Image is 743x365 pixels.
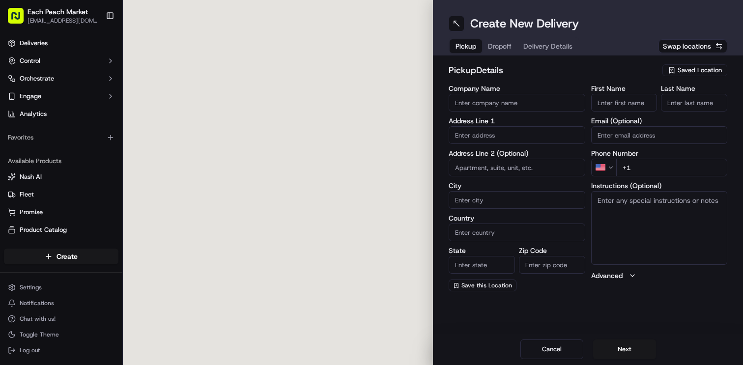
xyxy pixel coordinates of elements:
[20,190,34,199] span: Fleet
[4,153,118,169] div: Available Products
[591,271,623,281] label: Advanced
[591,271,728,281] button: Advanced
[591,126,728,144] input: Enter email address
[449,256,515,274] input: Enter state
[20,225,67,234] span: Product Catalog
[20,346,40,354] span: Log out
[661,94,727,112] input: Enter last name
[456,41,476,51] span: Pickup
[4,328,118,341] button: Toggle Theme
[449,182,585,189] label: City
[20,331,59,338] span: Toggle Theme
[663,41,711,51] span: Swap locations
[488,41,512,51] span: Dropoff
[591,117,728,124] label: Email (Optional)
[28,7,88,17] button: Each Peach Market
[4,281,118,294] button: Settings
[4,4,102,28] button: Each Peach Market[EMAIL_ADDRESS][DOMAIN_NAME]
[8,190,114,199] a: Fleet
[4,130,118,145] div: Favorites
[449,247,515,254] label: State
[20,299,54,307] span: Notifications
[20,283,42,291] span: Settings
[449,85,585,92] label: Company Name
[449,117,585,124] label: Address Line 1
[4,204,118,220] button: Promise
[57,252,78,261] span: Create
[8,172,114,181] a: Nash AI
[4,106,118,122] a: Analytics
[678,66,722,75] span: Saved Location
[4,169,118,185] button: Nash AI
[519,247,585,254] label: Zip Code
[449,94,585,112] input: Enter company name
[662,64,727,76] button: Saved Location
[616,159,728,176] input: Enter phone number
[591,150,728,157] label: Phone Number
[591,85,657,92] label: First Name
[449,191,585,209] input: Enter city
[593,339,656,359] button: Next
[20,110,47,118] span: Analytics
[20,74,54,83] span: Orchestrate
[449,159,585,176] input: Apartment, suite, unit, etc.
[519,256,585,274] input: Enter zip code
[591,94,657,112] input: Enter first name
[591,182,728,189] label: Instructions (Optional)
[449,150,585,157] label: Address Line 2 (Optional)
[449,215,585,222] label: Country
[4,312,118,326] button: Chat with us!
[661,85,727,92] label: Last Name
[4,249,118,264] button: Create
[20,39,48,48] span: Deliveries
[4,71,118,86] button: Orchestrate
[4,88,118,104] button: Engage
[520,339,583,359] button: Cancel
[461,281,512,289] span: Save this Location
[4,343,118,357] button: Log out
[449,280,516,291] button: Save this Location
[4,296,118,310] button: Notifications
[449,224,585,241] input: Enter country
[20,92,41,101] span: Engage
[4,35,118,51] a: Deliveries
[20,315,56,323] span: Chat with us!
[20,172,42,181] span: Nash AI
[4,222,118,238] button: Product Catalog
[28,17,98,25] button: [EMAIL_ADDRESS][DOMAIN_NAME]
[20,56,40,65] span: Control
[20,208,43,217] span: Promise
[4,187,118,202] button: Fleet
[449,63,657,77] h2: pickup Details
[470,16,579,31] h1: Create New Delivery
[4,53,118,69] button: Control
[8,225,114,234] a: Product Catalog
[8,208,114,217] a: Promise
[449,126,585,144] input: Enter address
[658,39,727,53] button: Swap locations
[523,41,572,51] span: Delivery Details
